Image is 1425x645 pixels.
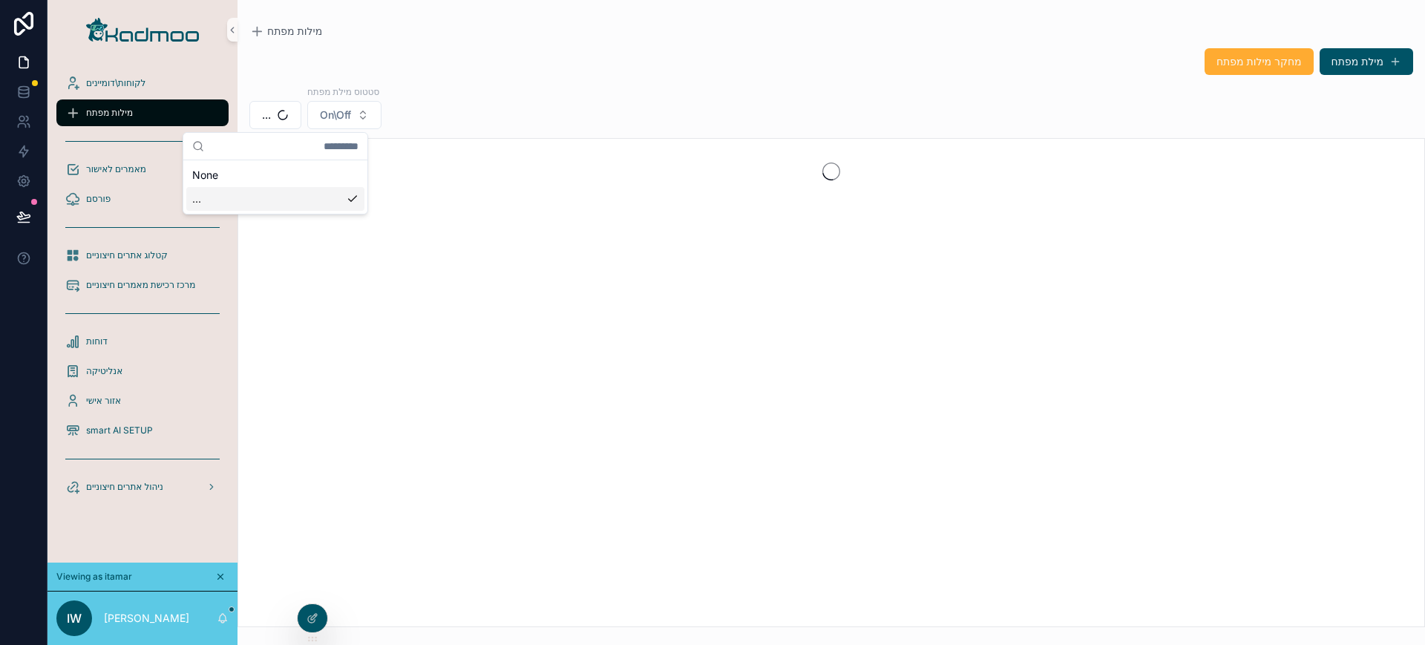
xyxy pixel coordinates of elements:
[56,358,229,384] a: אנליטיקה
[249,101,301,129] button: Select Button
[67,609,82,627] span: iw
[86,249,168,261] span: קטלוג אתרים חיצוניים
[320,108,351,122] span: On\Off
[56,156,229,183] a: מאמרים לאישור
[1216,54,1302,69] span: מחקר מילות מפתח
[56,99,229,126] a: מילות מפתח
[56,571,132,583] span: Viewing as itamar
[186,163,364,187] div: None
[307,85,379,98] label: סטטוס מילת מפתח
[1205,48,1314,75] button: מחקר מילות מפתח
[86,18,199,42] img: App logo
[86,365,122,377] span: אנליטיקה
[249,24,322,39] a: מילות מפתח
[86,107,133,119] span: מילות מפתח
[56,242,229,269] a: קטלוג אתרים חיצוניים
[56,417,229,444] a: smart AI SETUP
[262,108,271,122] span: ...
[56,328,229,355] a: דוחות
[192,191,201,206] span: ...
[267,24,322,39] span: מילות מפתח
[1320,48,1413,75] button: מילת מפתח
[86,481,163,493] span: ניהול אתרים חיצוניים
[104,611,189,626] p: [PERSON_NAME]
[56,387,229,414] a: אזור אישי
[307,101,381,129] button: Select Button
[86,279,195,291] span: מרכז רכישת מאמרים חיצוניים
[47,59,237,520] div: scrollable content
[86,335,108,347] span: דוחות
[86,395,121,407] span: אזור אישי
[86,77,145,89] span: לקוחות\דומיינים
[56,272,229,298] a: מרכז רכישת מאמרים חיצוניים
[56,474,229,500] a: ניהול אתרים חיצוניים
[86,193,111,205] span: פורסם
[183,160,367,214] div: Suggestions
[86,163,146,175] span: מאמרים לאישור
[86,425,153,436] span: smart AI SETUP
[56,70,229,96] a: לקוחות\דומיינים
[56,186,229,212] a: פורסם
